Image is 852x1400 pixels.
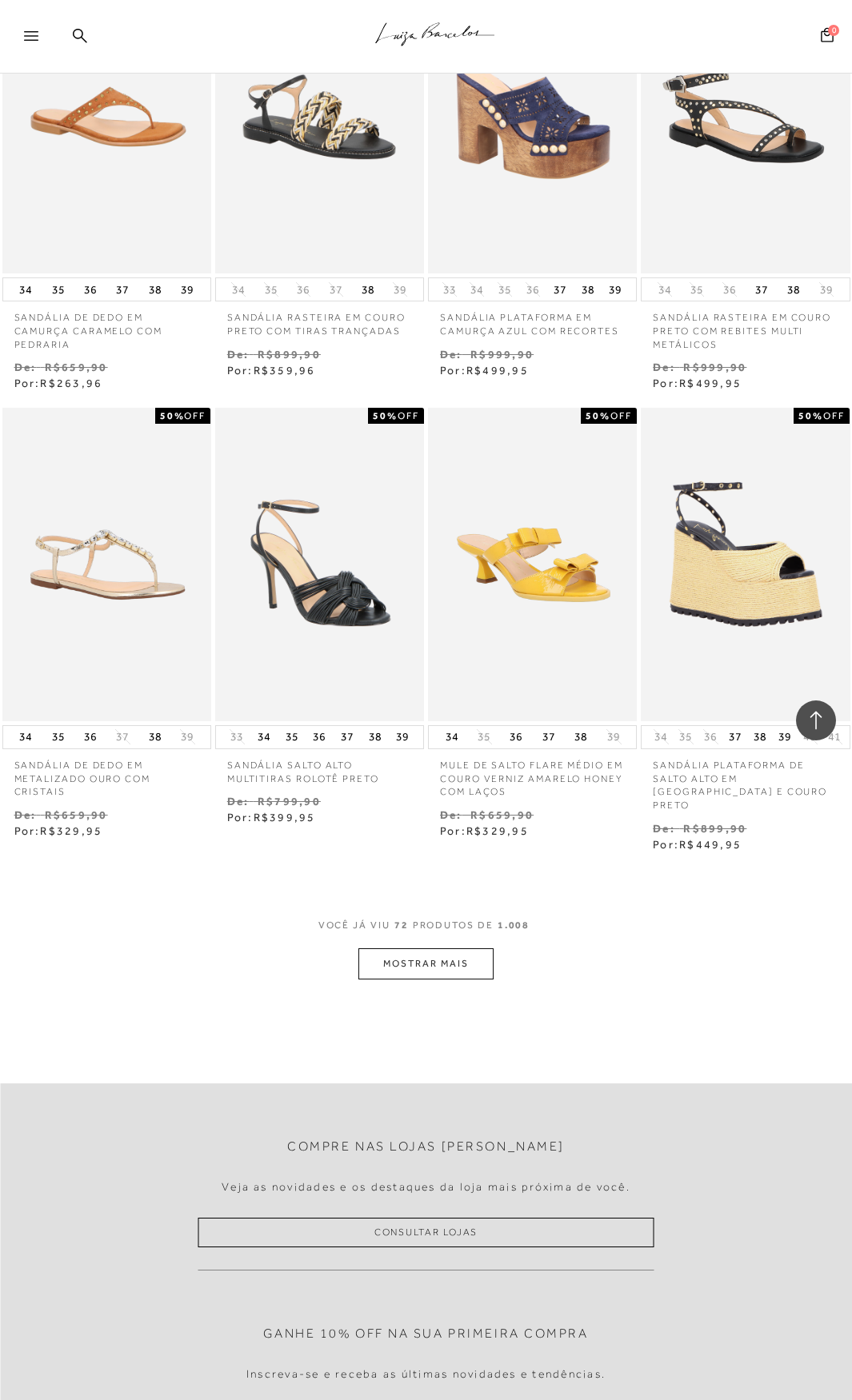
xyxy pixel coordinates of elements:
small: De: [653,822,675,835]
small: R$799,90 [258,795,321,808]
button: 35 [260,282,282,297]
p: SANDÁLIA RASTEIRA EM COURO PRETO COM REBITES MULTI METÁLICOS [641,301,850,351]
button: 34 [253,726,275,748]
button: 35 [686,282,708,297]
button: 39 [604,278,626,301]
h2: Compre nas lojas [PERSON_NAME] [287,1139,565,1155]
strong: 50% [160,410,185,421]
button: 35 [674,729,697,744]
button: 36 [292,282,314,297]
button: 37 [111,729,134,744]
span: VOCê JÁ VIU [318,919,390,932]
small: De: [440,348,462,361]
button: 33 [438,282,461,297]
a: Consultar Lojas [198,1218,654,1247]
button: 39 [389,282,411,297]
span: Por: [14,824,103,837]
small: R$899,90 [683,822,746,835]
button: 38 [570,726,592,748]
button: 35 [473,729,495,744]
a: SANDÁLIA SALTO ALTO MULTITIRAS ROLOTÊ PRETO [215,749,424,786]
span: R$399,95 [254,811,316,824]
a: SANDÁLIA DE DEDO EM METALIZADO OURO COM CRISTAIS [2,749,211,799]
span: OFF [610,410,632,421]
span: Por: [14,377,103,389]
span: 0 [828,25,839,36]
span: Por: [653,377,742,389]
small: R$659,90 [45,808,108,821]
span: Por: [227,811,316,824]
span: Por: [440,824,529,837]
button: 34 [14,278,37,301]
img: SANDÁLIA DE DEDO EM METALIZADO OURO COM CRISTAIS [4,410,210,719]
strong: 50% [798,410,823,421]
small: De: [227,795,250,808]
button: 33 [226,729,248,744]
button: 40 [798,729,821,744]
small: De: [227,348,250,361]
button: 38 [577,278,599,301]
a: SANDÁLIA DE DEDO EM CAMURÇA CARAMELO COM PEDRARIA [2,301,211,351]
p: SANDÁLIA PLATAFORMA DE SALTO ALTO EM [GEOGRAPHIC_DATA] E COURO PRETO [641,749,850,812]
img: SANDÁLIA SALTO ALTO MULTITIRAS ROLOTÊ PRETO [217,410,422,719]
button: 39 [602,729,625,744]
button: 35 [47,278,70,301]
small: De: [14,361,37,373]
span: Por: [227,364,316,377]
button: 34 [441,726,463,748]
h4: Inscreva-se e receba as últimas novidades e tendências. [246,1367,606,1381]
button: 34 [227,282,250,297]
small: De: [14,808,37,821]
button: 39 [774,726,796,748]
button: 37 [724,726,746,748]
button: 38 [144,726,166,748]
button: 34 [14,726,37,748]
a: SANDÁLIA RASTEIRA EM COURO PRETO COM TIRAS TRANÇADAS [215,301,424,338]
button: 35 [47,726,70,748]
button: 41 [823,729,846,744]
button: 35 [494,282,516,297]
button: 34 [650,729,672,744]
span: Por: [653,838,742,851]
button: 39 [391,726,414,748]
span: R$329,95 [40,824,102,837]
button: 39 [815,282,838,297]
img: SANDÁLIA PLATAFORMA DE SALTO ALTO EM RÁFIA E COURO PRETO [642,410,848,719]
p: SANDÁLIA PLATAFORMA EM CAMURÇA AZUL COM RECORTES [428,301,637,338]
button: 37 [336,726,358,748]
small: R$999,90 [470,348,534,361]
span: R$449,95 [679,838,742,851]
h4: Veja as novidades e os destaques da loja mais próxima de você. [222,1180,630,1194]
span: OFF [823,410,845,421]
small: R$659,90 [470,808,534,821]
button: 37 [750,278,773,301]
button: 36 [522,282,544,297]
button: 35 [281,726,303,748]
span: 72 [394,919,409,948]
strong: 50% [373,410,398,421]
button: 39 [176,278,198,301]
button: 38 [749,726,771,748]
span: Por: [440,364,529,377]
button: 37 [549,278,571,301]
img: MULE DE SALTO FLARE MÉDIO EM COURO VERNIZ AMARELO HONEY COM LAÇOS [430,410,635,719]
a: MULE DE SALTO FLARE MÉDIO EM COURO VERNIZ AMARELO HONEY COM LAÇOS [428,749,637,799]
button: 37 [538,726,560,748]
span: OFF [184,410,206,421]
button: 0 [816,26,838,48]
button: 36 [699,729,722,744]
span: PRODUTOS DE [413,919,494,932]
span: R$499,95 [679,377,742,389]
button: 39 [176,729,198,744]
button: 37 [111,278,134,301]
span: 1.008 [498,919,530,948]
button: 36 [718,282,741,297]
span: R$359,96 [254,364,316,377]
